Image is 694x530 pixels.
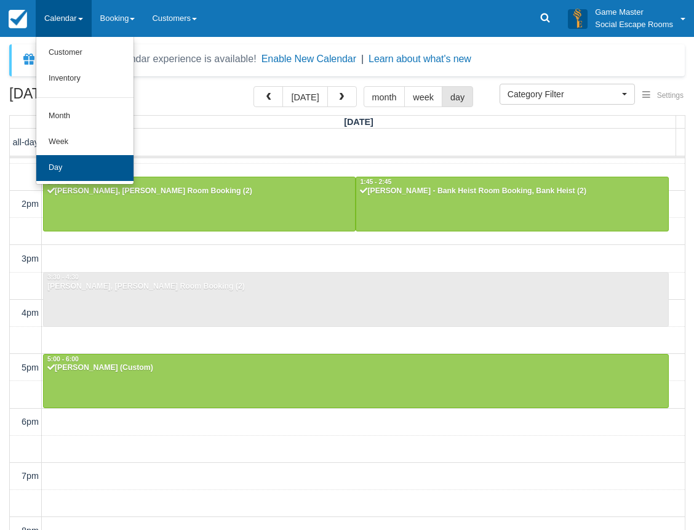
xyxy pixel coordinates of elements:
button: Category Filter [500,84,635,105]
a: Day [36,155,134,181]
a: Learn about what's new [369,54,471,64]
a: Month [36,103,134,129]
span: | [361,54,364,64]
span: 6pm [22,417,39,427]
span: [DATE] [344,117,373,127]
img: checkfront-main-nav-mini-logo.png [9,10,27,28]
div: A new Booking Calendar experience is available! [41,52,257,66]
p: Game Master [595,6,673,18]
span: Category Filter [508,88,619,100]
a: Customer [36,40,134,66]
a: 1:45 - 2:45[PERSON_NAME], [PERSON_NAME] Room Booking (2) [43,177,356,231]
span: 2pm [22,199,39,209]
span: 5pm [22,363,39,372]
button: week [404,86,442,107]
button: [DATE] [282,86,327,107]
button: Settings [635,87,691,105]
span: 7pm [22,471,39,481]
div: [PERSON_NAME], [PERSON_NAME] Room Booking (2) [47,282,665,292]
span: 1:45 - 2:45 [360,179,391,185]
button: day [442,86,473,107]
ul: Calendar [36,37,134,185]
h2: [DATE] [9,86,165,109]
span: 3:30 - 4:30 [47,274,79,281]
a: Week [36,129,134,155]
span: all-day [13,137,39,147]
div: [PERSON_NAME] (Custom) [47,363,665,373]
a: Inventory [36,66,134,92]
button: month [364,86,405,107]
div: [PERSON_NAME] - Bank Heist Room Booking, Bank Heist (2) [359,187,664,196]
a: 3:30 - 4:30[PERSON_NAME], [PERSON_NAME] Room Booking (2) [43,272,669,326]
img: A3 [568,9,588,28]
span: Settings [657,91,684,100]
div: [PERSON_NAME], [PERSON_NAME] Room Booking (2) [47,187,352,196]
p: Social Escape Rooms [595,18,673,31]
span: 3pm [22,254,39,263]
a: 1:45 - 2:45[PERSON_NAME] - Bank Heist Room Booking, Bank Heist (2) [356,177,668,231]
button: Enable New Calendar [261,53,356,65]
span: 5:00 - 6:00 [47,356,79,363]
span: 4pm [22,308,39,318]
a: 5:00 - 6:00[PERSON_NAME] (Custom) [43,354,669,408]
